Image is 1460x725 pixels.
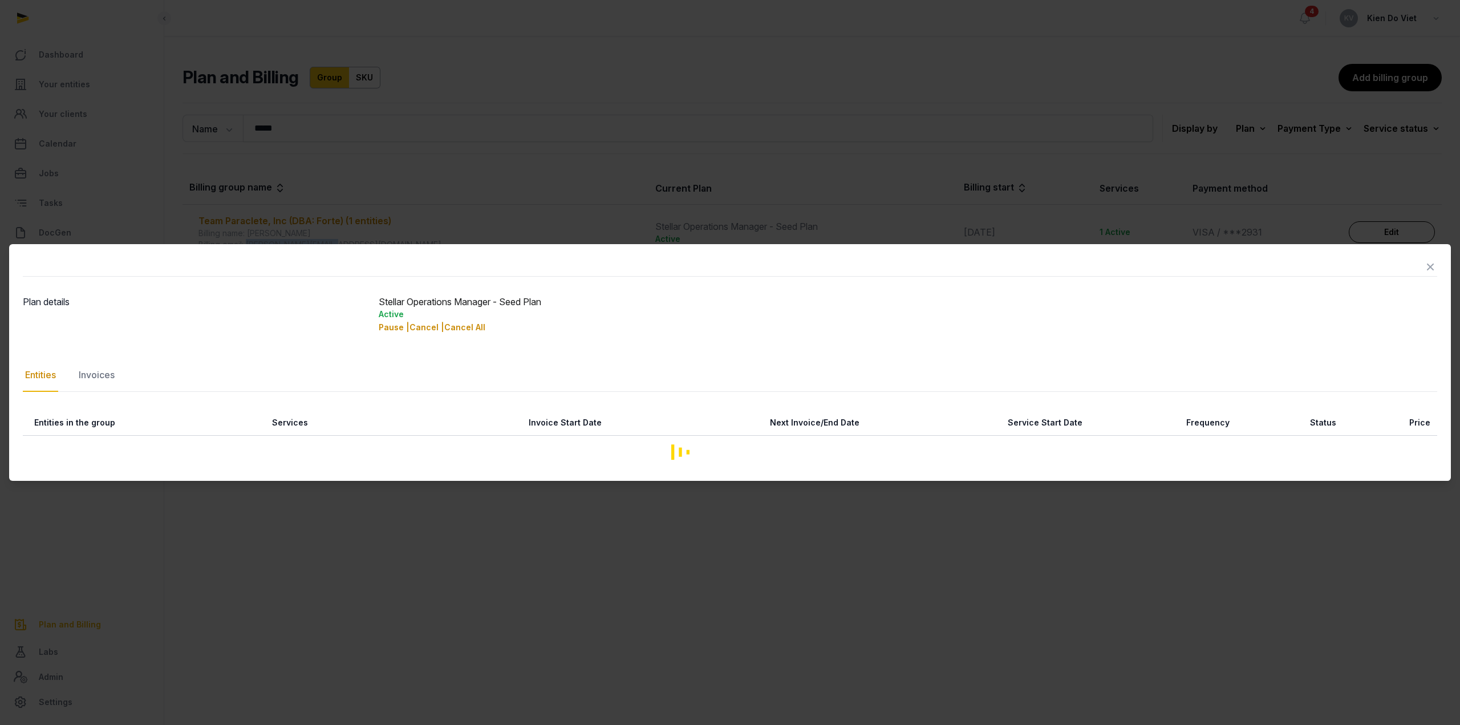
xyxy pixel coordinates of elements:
div: Stellar Operations Manager - Seed Plan [379,295,1437,334]
span: Cancel All [444,322,485,332]
th: Entities in the group [23,410,261,436]
th: Price [1343,410,1437,436]
div: Entities [23,359,58,392]
span: Pause | [379,322,409,332]
th: Frequency [1089,410,1237,436]
th: Status [1236,410,1343,436]
nav: Tabs [23,359,1437,392]
th: Services [261,410,390,436]
th: Service Start Date [866,410,1089,436]
th: Next Invoice/End Date [609,410,866,436]
div: Invoices [76,359,117,392]
dt: Plan details [23,295,370,334]
div: Loading [23,436,1343,468]
div: Active [379,309,1437,320]
span: Cancel | [409,322,444,332]
th: Invoice Start Date [390,410,609,436]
